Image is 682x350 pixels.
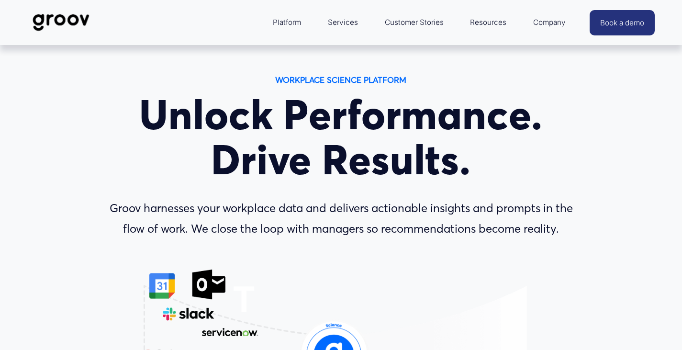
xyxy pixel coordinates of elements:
[273,16,301,29] span: Platform
[106,92,576,182] h1: Unlock Performance. Drive Results.
[106,198,576,239] p: Groov harnesses your workplace data and delivers actionable insights and prompts in the flow of w...
[323,11,363,34] a: Services
[465,11,511,34] a: folder dropdown
[590,10,655,35] a: Book a demo
[470,16,506,29] span: Resources
[380,11,448,34] a: Customer Stories
[268,11,306,34] a: folder dropdown
[528,11,570,34] a: folder dropdown
[533,16,566,29] span: Company
[275,75,406,85] strong: WORKPLACE SCIENCE PLATFORM
[27,7,95,38] img: Groov | Workplace Science Platform | Unlock Performance | Drive Results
